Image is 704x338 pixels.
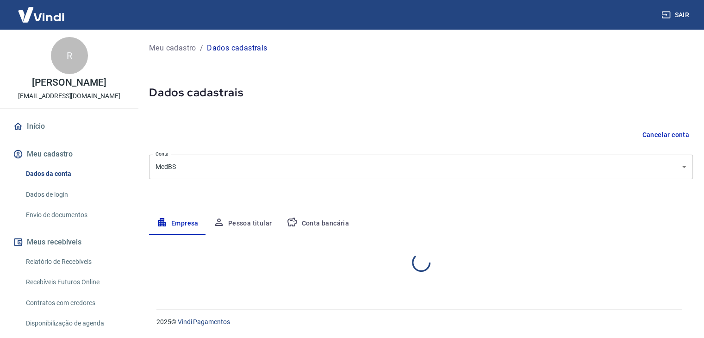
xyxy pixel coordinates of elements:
p: 2025 © [156,317,682,327]
label: Conta [156,150,168,157]
button: Pessoa titular [206,213,280,235]
a: Dados da conta [22,164,127,183]
div: MedBS [149,155,693,179]
a: Dados de login [22,185,127,204]
button: Meus recebíveis [11,232,127,252]
button: Meu cadastro [11,144,127,164]
a: Contratos com credores [22,294,127,313]
a: Relatório de Recebíveis [22,252,127,271]
button: Empresa [149,213,206,235]
button: Sair [660,6,693,24]
a: Disponibilização de agenda [22,314,127,333]
a: Vindi Pagamentos [178,318,230,325]
p: [PERSON_NAME] [32,78,106,88]
a: Recebíveis Futuros Online [22,273,127,292]
button: Conta bancária [279,213,356,235]
a: Início [11,116,127,137]
a: Meu cadastro [149,43,196,54]
h5: Dados cadastrais [149,85,693,100]
p: [EMAIL_ADDRESS][DOMAIN_NAME] [18,91,120,101]
p: / [200,43,203,54]
a: Envio de documentos [22,206,127,225]
img: Vindi [11,0,71,29]
button: Cancelar conta [638,126,693,144]
p: Dados cadastrais [207,43,267,54]
div: R [51,37,88,74]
